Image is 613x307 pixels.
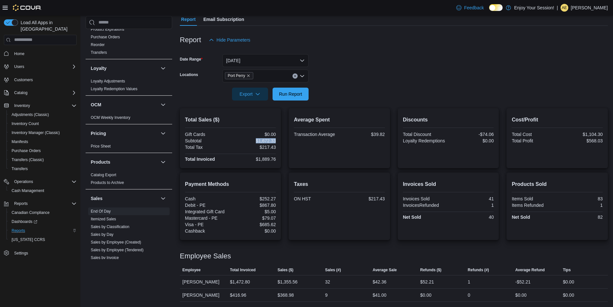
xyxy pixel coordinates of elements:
button: Purchase Orders [6,146,79,155]
span: Sales by Day [91,232,114,237]
span: Loyalty Adjustments [91,79,125,84]
div: Debit - PE [185,203,229,208]
span: Loyalty Redemption Values [91,86,137,91]
button: Customers [1,75,79,84]
a: Price Sheet [91,144,111,149]
span: Employee [182,267,201,273]
div: $1,355.56 [277,278,297,286]
button: Reports [12,200,30,207]
div: $79.07 [232,216,276,221]
div: $0.00 [232,132,276,137]
span: Catalog Export [91,172,116,177]
a: Purchase Orders [9,147,43,155]
div: Total Discount [403,132,447,137]
div: $0.00 [563,291,574,299]
div: $1,104.30 [559,132,603,137]
a: Catalog Export [91,173,116,177]
div: $52.21 [420,278,434,286]
span: Feedback [464,5,484,11]
h2: Cost/Profit [512,116,603,124]
span: Sales by Employee (Tendered) [91,247,144,253]
button: Loyalty [91,65,158,72]
a: Sales by Employee (Tendered) [91,248,144,252]
span: Inventory Count [9,120,77,128]
span: Inventory Manager (Classic) [9,129,77,137]
div: Subtotal [185,138,229,143]
a: End Of Day [91,209,111,214]
div: $0.00 [515,291,526,299]
button: Pricing [91,130,158,137]
div: Loyalty [86,77,172,95]
span: Settings [14,251,28,256]
div: -$52.21 [515,278,530,286]
span: Reports [12,228,25,233]
span: Transfers [12,166,28,171]
a: Customers [12,76,35,84]
h3: Loyalty [91,65,107,72]
a: Reports [9,227,28,235]
div: Gift Cards [185,132,229,137]
span: Purchase Orders [9,147,77,155]
div: $217.43 [341,196,385,201]
p: Enjoy Your Session! [514,4,554,12]
h2: Discounts [403,116,494,124]
button: Inventory [1,101,79,110]
span: Run Report [279,91,302,97]
div: Cashback [185,228,229,234]
span: Port Perry [228,72,245,79]
span: Catalog [12,89,77,97]
span: AE [562,4,567,12]
a: Adjustments (Classic) [9,111,51,119]
span: Export [236,88,264,101]
img: Cova [13,5,42,11]
div: $1,889.76 [232,157,276,162]
span: Email Subscription [203,13,244,26]
h2: Taxes [294,180,385,188]
button: Home [1,49,79,58]
span: Sales by Classification [91,224,129,229]
div: Pricing [86,142,172,153]
span: [US_STATE] CCRS [12,237,45,242]
a: [US_STATE] CCRS [9,236,48,244]
button: Inventory Count [6,119,79,128]
a: OCM Weekly Inventory [91,115,130,120]
div: $685.62 [232,222,276,227]
h3: Report [180,36,201,44]
button: Run Report [273,88,309,101]
button: OCM [91,101,158,108]
button: Operations [1,177,79,186]
label: Date Range [180,57,203,62]
button: Canadian Compliance [6,208,79,217]
span: Price Sheet [91,144,111,149]
h3: Employee Sales [180,252,231,260]
div: $867.80 [232,203,276,208]
span: Manifests [9,138,77,146]
h3: Products [91,159,110,165]
button: Manifests [6,137,79,146]
div: 82 [559,215,603,220]
div: $217.43 [232,145,276,150]
span: Dashboards [12,219,37,224]
div: Cash [185,196,229,201]
span: Home [14,51,24,56]
button: Pricing [159,130,167,137]
span: Inventory Manager (Classic) [12,130,60,135]
div: $416.96 [230,291,246,299]
span: Operations [14,179,33,184]
span: Users [12,63,77,71]
span: Settings [12,249,77,257]
div: Integrated Gift Card [185,209,229,214]
span: Sales (#) [325,267,341,273]
a: Reorder [91,43,105,47]
h3: OCM [91,101,101,108]
a: Dashboards [6,217,79,226]
div: $0.00 [232,228,276,234]
div: $1,472.80 [230,278,250,286]
span: Inventory [14,103,30,108]
div: $42.36 [373,278,386,286]
div: Invoices Sold [403,196,447,201]
div: Loyalty Redemptions [403,138,447,143]
div: Mastercard - PE [185,216,229,221]
span: Product Expirations [91,27,124,32]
